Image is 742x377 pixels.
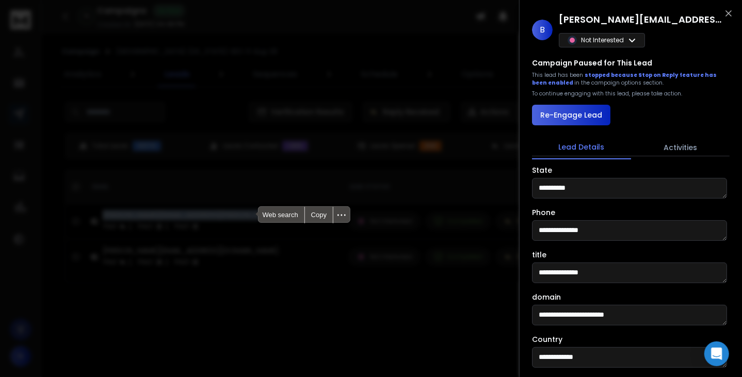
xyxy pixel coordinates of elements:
div: v 4.0.25 [29,17,51,25]
label: Phone [532,209,555,216]
h1: [PERSON_NAME][EMAIL_ADDRESS][PERSON_NAME][DOMAIN_NAME] [559,12,724,27]
img: tab_domain_overview_orange.svg [28,60,36,68]
label: Country [532,336,562,343]
label: domain [532,293,561,301]
img: website_grey.svg [17,27,25,35]
p: Not Interested [581,36,624,44]
span: B [532,20,553,40]
label: State [532,167,552,174]
p: To continue engaging with this lead, please take action. [532,90,682,97]
img: tab_keywords_by_traffic_grey.svg [103,60,111,68]
div: Domain Overview [39,61,92,68]
span: Web search [259,207,304,222]
div: Domain: [URL] [27,27,73,35]
label: title [532,251,546,258]
div: This lead has been in the campaign options section. [532,71,730,87]
h3: Campaign Paused for This Lead [532,58,652,68]
img: logo_orange.svg [17,17,25,25]
div: Copy [305,207,333,222]
button: Activities [631,136,730,159]
button: Re-Engage Lead [532,105,610,125]
div: Keywords by Traffic [114,61,174,68]
span: stopped because Stop on Reply feature has been enabled [532,71,717,87]
div: Open Intercom Messenger [704,341,729,366]
button: Lead Details [532,136,631,159]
